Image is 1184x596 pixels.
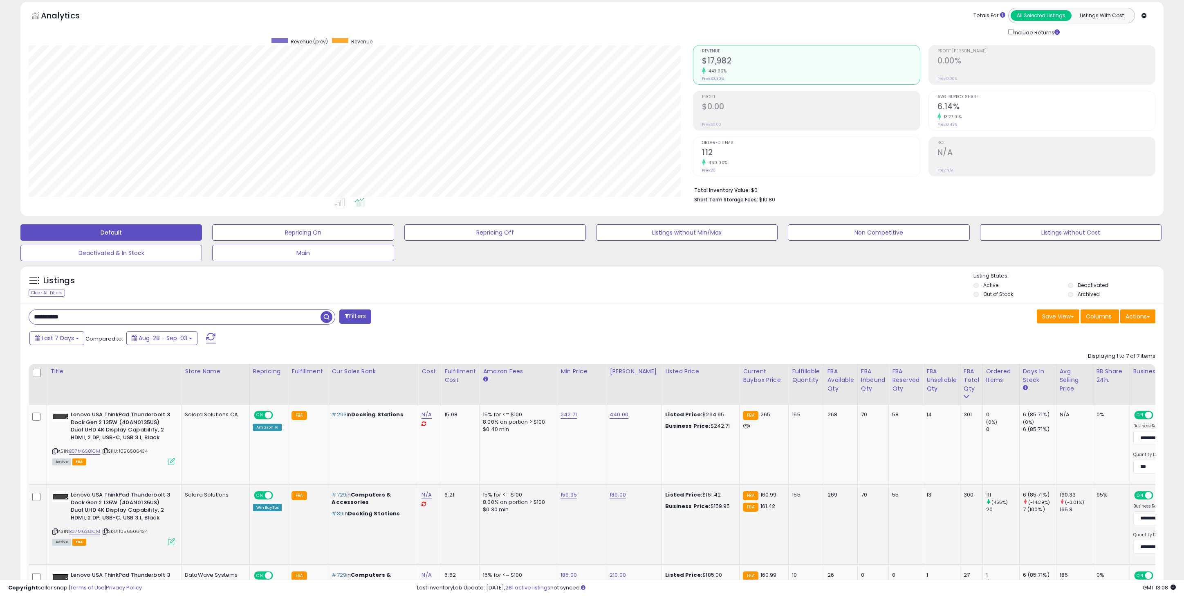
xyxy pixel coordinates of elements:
div: FBA Reserved Qty [892,367,919,393]
div: Min Price [561,367,603,376]
div: 269 [827,491,851,499]
b: Business Price: [665,502,710,510]
span: Compared to: [85,335,123,343]
div: 58 [892,411,917,418]
button: Filters [339,309,371,324]
span: 160.99 [760,571,777,579]
span: 265 [760,411,770,418]
small: 443.92% [706,68,727,74]
span: | SKU: 1056506434 [101,528,148,535]
label: Out of Stock [983,291,1013,298]
div: 8.00% on portion > $100 [483,499,551,506]
div: [PERSON_NAME] [610,367,658,376]
div: 8.00% on portion > $100 [483,418,551,426]
span: 2025-09-12 13:08 GMT [1143,584,1176,591]
h2: 112 [702,148,919,159]
div: Fulfillment Cost [444,367,476,384]
small: FBA [743,571,758,580]
div: 6 (85.71%) [1023,411,1056,418]
button: Listings With Cost [1071,10,1132,21]
span: Docking Stations [348,510,400,517]
div: 15% for <= $100 [483,411,551,418]
button: Non Competitive [788,224,969,241]
div: 301 [964,411,976,418]
span: FBA [72,458,86,465]
span: OFF [271,412,285,419]
div: $159.95 [665,503,733,510]
span: #293 [332,411,347,418]
img: 211ADxJaPkL._SL40_.jpg [52,411,69,422]
div: 0 [861,571,883,579]
small: FBA [743,491,758,500]
small: (-3.01%) [1065,499,1084,506]
div: Solara Solutions CA [185,411,243,418]
div: Fulfillment [292,367,325,376]
button: Default [20,224,202,241]
div: 6.62 [444,571,473,579]
a: Privacy Policy [106,584,142,591]
button: Actions [1120,309,1155,323]
div: Clear All Filters [29,289,65,297]
div: 7 (100%) [1023,506,1056,513]
button: All Selected Listings [1011,10,1072,21]
div: 55 [892,491,917,499]
h2: N/A [937,148,1155,159]
h2: 6.14% [937,102,1155,113]
button: Listings without Min/Max [596,224,778,241]
div: 155 [792,411,817,418]
div: FBA Unsellable Qty [926,367,957,393]
a: 210.00 [610,571,626,579]
b: Short Term Storage Fees: [694,196,758,203]
span: Revenue (prev) [291,38,328,45]
span: OFF [1152,492,1165,499]
div: Fulfillable Quantity [792,367,820,384]
div: 185 [1060,571,1093,579]
h2: 0.00% [937,56,1155,67]
div: 6.21 [444,491,473,499]
div: 13 [926,491,954,499]
a: 242.71 [561,411,577,419]
h5: Analytics [41,10,96,23]
span: ON [1135,412,1145,419]
span: ON [1135,492,1145,499]
div: Ordered Items [986,367,1016,384]
div: 1 [986,571,1019,579]
button: Repricing On [212,224,394,241]
a: B07M6S81CM [69,448,100,455]
a: N/A [422,491,431,499]
small: (0%) [986,419,998,425]
span: Columns [1086,312,1112,321]
div: DataWave Systems [185,571,243,579]
div: 155 [792,491,817,499]
span: Computers & Accessories [332,571,391,586]
a: Terms of Use [70,584,105,591]
div: FBA Total Qty [964,367,979,393]
span: #729 [332,571,346,579]
small: 460.00% [706,160,728,166]
span: ON [255,412,265,419]
small: (-14.29%) [1028,499,1050,506]
div: $0.40 min [483,426,551,433]
small: Prev: $3,306 [702,76,724,81]
div: 300 [964,491,976,499]
div: 26 [827,571,851,579]
div: 0 [986,411,1019,418]
p: in [332,571,412,586]
button: Main [212,245,394,261]
strong: Copyright [8,584,38,591]
label: Archived [1078,291,1100,298]
small: FBA [292,571,307,580]
div: 0 [986,426,1019,433]
b: Total Inventory Value: [694,187,750,194]
div: $161.42 [665,491,733,499]
div: 20 [986,506,1019,513]
span: OFF [271,492,285,499]
div: 14 [926,411,954,418]
div: $185.00 [665,571,733,579]
button: Deactivated & In Stock [20,245,202,261]
p: Listing States: [973,272,1164,280]
div: Cur Sales Rank [332,367,415,376]
div: 27 [964,571,976,579]
a: 189.00 [610,491,626,499]
small: 1327.91% [941,114,962,120]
